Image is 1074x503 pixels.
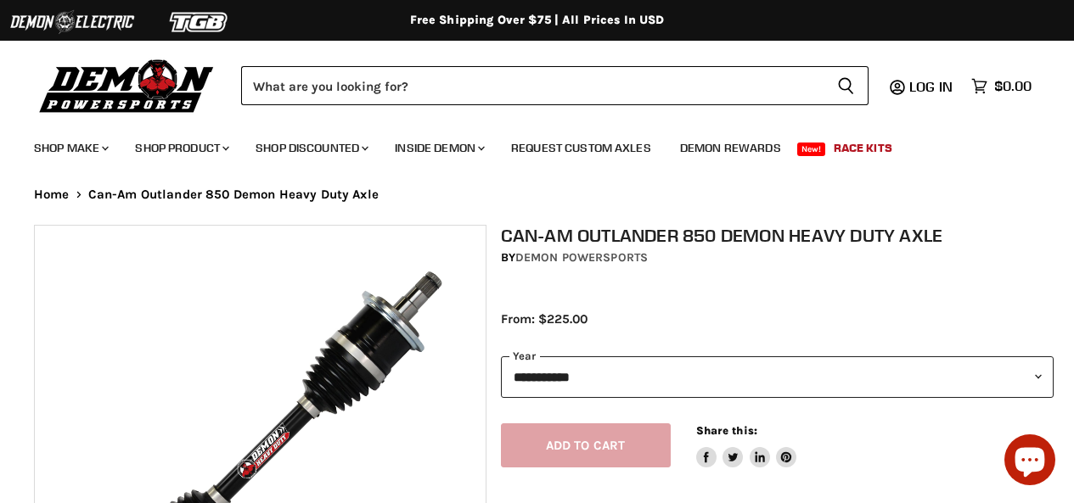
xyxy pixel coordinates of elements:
[999,434,1060,489] inbox-online-store-chat: Shopify online store chat
[501,225,1054,246] h1: Can-Am Outlander 850 Demon Heavy Duty Axle
[501,249,1054,267] div: by
[34,187,70,202] a: Home
[21,131,119,165] a: Shop Make
[797,143,826,156] span: New!
[241,66,824,105] input: Search
[21,124,1027,165] ul: Main menu
[122,131,239,165] a: Shop Product
[34,55,220,115] img: Demon Powersports
[501,311,588,327] span: From: $225.00
[909,78,953,95] span: Log in
[963,74,1040,98] a: $0.00
[382,131,495,165] a: Inside Demon
[902,79,963,94] a: Log in
[88,187,379,202] span: Can-Am Outlander 850 Demon Heavy Duty Axle
[8,6,136,38] img: Demon Electric Logo 2
[824,66,869,105] button: Search
[696,423,797,468] aside: Share this:
[498,131,664,165] a: Request Custom Axles
[696,424,757,437] span: Share this:
[821,131,905,165] a: Race Kits
[241,66,869,105] form: Product
[994,78,1032,94] span: $0.00
[501,356,1054,398] select: year
[136,6,263,38] img: TGB Logo 2
[667,131,794,165] a: Demon Rewards
[515,250,648,265] a: Demon Powersports
[243,131,379,165] a: Shop Discounted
